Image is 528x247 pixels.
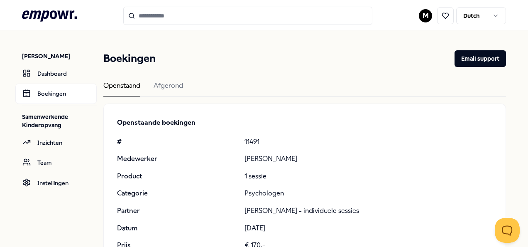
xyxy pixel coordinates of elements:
[22,52,97,60] p: [PERSON_NAME]
[15,133,97,153] a: Inzichten
[244,223,492,234] p: [DATE]
[117,223,238,234] p: Datum
[244,171,492,182] p: 1 sessie
[117,117,492,128] p: Openstaande boekingen
[455,50,506,67] button: Email support
[419,9,432,22] button: M
[244,205,492,216] p: [PERSON_NAME] - individuele sessies
[244,153,492,164] p: [PERSON_NAME]
[244,188,492,199] p: Psychologen
[15,64,97,84] a: Dashboard
[154,80,183,96] div: Afgerond
[117,136,238,147] p: #
[22,113,97,129] p: Samenwerkende Kinderopvang
[244,136,492,147] p: 11491
[15,173,97,193] a: Instellingen
[117,153,238,164] p: Medewerker
[123,7,372,25] input: Search for products, categories or subcategories
[117,171,238,182] p: Product
[495,218,520,243] iframe: Help Scout Beacon - Open
[117,205,238,216] p: Partner
[15,153,97,173] a: Team
[103,50,156,67] h1: Boekingen
[15,84,97,104] a: Boekingen
[103,80,140,96] div: Openstaand
[117,188,238,199] p: Categorie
